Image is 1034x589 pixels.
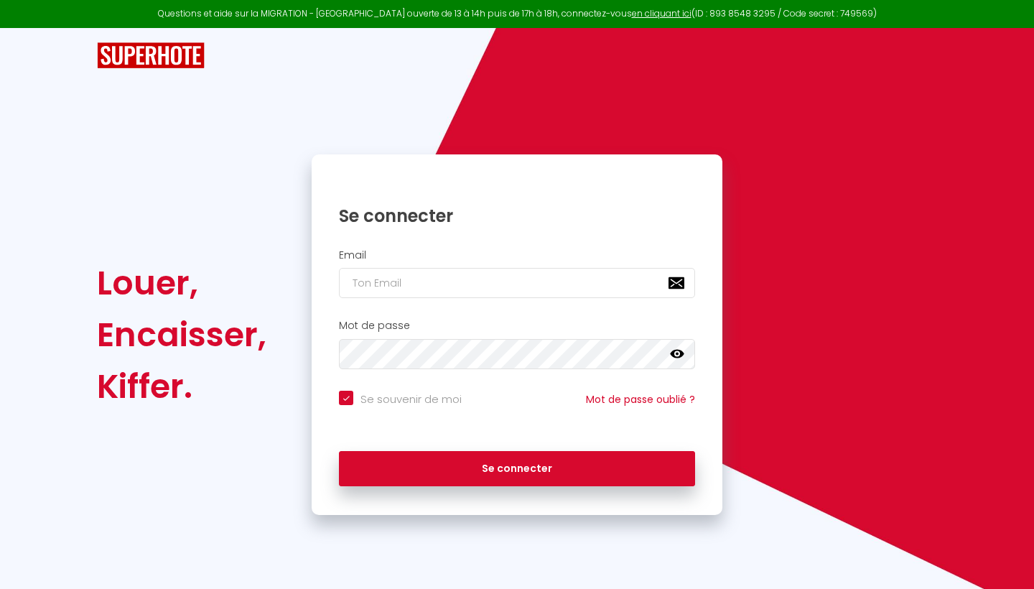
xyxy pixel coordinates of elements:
[339,451,695,487] button: Se connecter
[97,361,266,412] div: Kiffer.
[339,205,695,227] h1: Se connecter
[97,309,266,361] div: Encaisser,
[339,249,695,261] h2: Email
[339,268,695,298] input: Ton Email
[632,7,691,19] a: en cliquant ici
[97,257,266,309] div: Louer,
[586,392,695,407] a: Mot de passe oublié ?
[97,42,205,69] img: SuperHote logo
[339,320,695,332] h2: Mot de passe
